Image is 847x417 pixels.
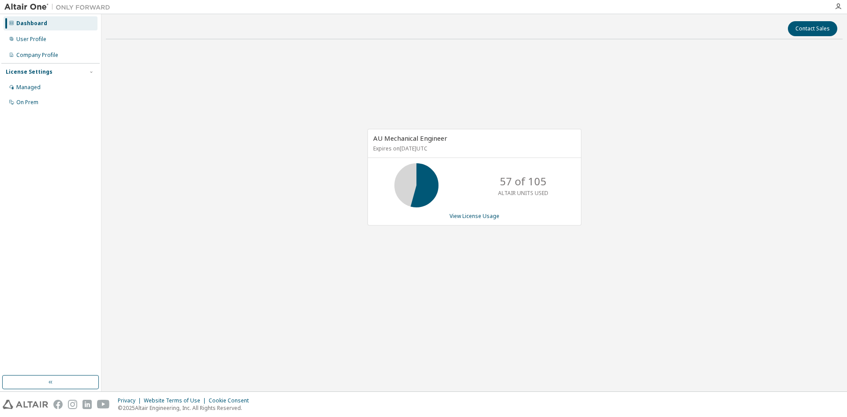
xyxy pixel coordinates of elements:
a: View License Usage [450,212,499,220]
img: altair_logo.svg [3,400,48,409]
div: Cookie Consent [209,397,254,404]
p: ALTAIR UNITS USED [498,189,548,197]
img: linkedin.svg [82,400,92,409]
p: Expires on [DATE] UTC [373,145,573,152]
button: Contact Sales [788,21,837,36]
img: instagram.svg [68,400,77,409]
span: AU Mechanical Engineer [373,134,447,143]
div: License Settings [6,68,52,75]
div: Privacy [118,397,144,404]
img: Altair One [4,3,115,11]
div: Dashboard [16,20,47,27]
p: 57 of 105 [500,174,547,189]
div: Managed [16,84,41,91]
div: Company Profile [16,52,58,59]
img: youtube.svg [97,400,110,409]
img: facebook.svg [53,400,63,409]
div: User Profile [16,36,46,43]
div: Website Terms of Use [144,397,209,404]
p: © 2025 Altair Engineering, Inc. All Rights Reserved. [118,404,254,412]
div: On Prem [16,99,38,106]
